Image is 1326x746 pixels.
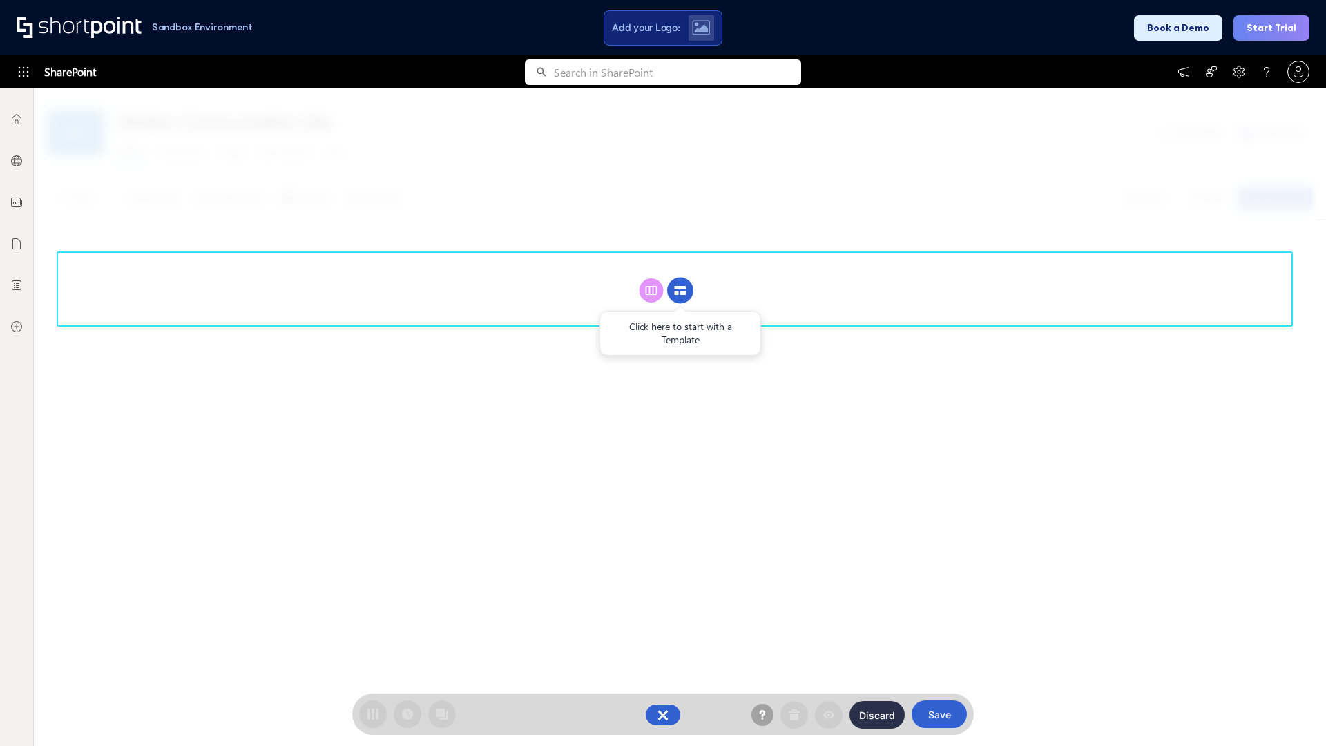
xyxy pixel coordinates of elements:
[152,23,253,31] h1: Sandbox Environment
[849,701,905,729] button: Discard
[1233,15,1309,41] button: Start Trial
[1134,15,1222,41] button: Book a Demo
[692,20,710,35] img: Upload logo
[612,21,680,34] span: Add your Logo:
[44,55,96,88] span: SharePoint
[1257,680,1326,746] iframe: Chat Widget
[554,59,801,85] input: Search in SharePoint
[912,700,967,728] button: Save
